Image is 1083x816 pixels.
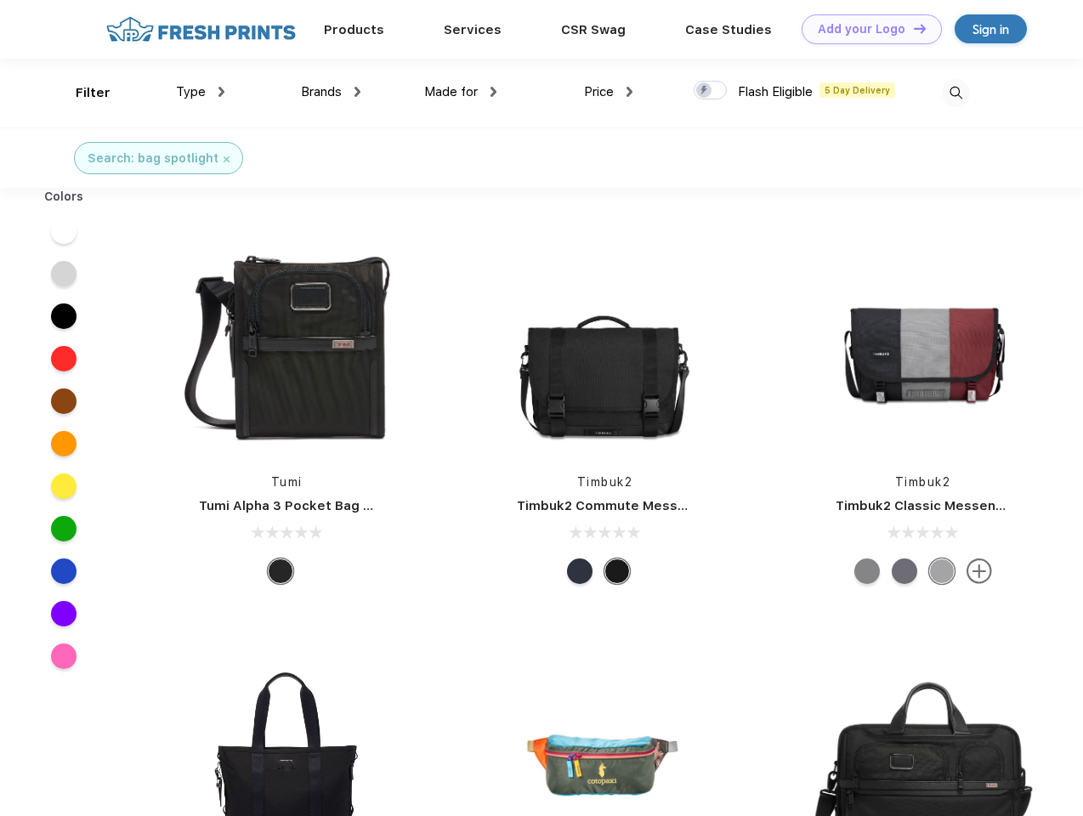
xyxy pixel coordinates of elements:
[491,230,717,456] img: func=resize&h=266
[955,14,1027,43] a: Sign in
[176,84,206,99] span: Type
[173,230,400,456] img: func=resize&h=266
[490,87,496,97] img: dropdown.png
[76,83,111,103] div: Filter
[818,22,905,37] div: Add your Logo
[854,558,880,584] div: Eco Gunmetal
[577,475,633,489] a: Timbuk2
[88,150,218,167] div: Search: bag spotlight
[224,156,230,162] img: filter_cancel.svg
[218,87,224,97] img: dropdown.png
[895,475,951,489] a: Timbuk2
[914,24,926,33] img: DT
[517,498,745,513] a: Timbuk2 Commute Messenger Bag
[424,84,478,99] span: Made for
[810,230,1036,456] img: func=resize&h=266
[271,475,303,489] a: Tumi
[101,14,301,44] img: fo%20logo%202.webp
[967,558,992,584] img: more.svg
[301,84,342,99] span: Brands
[942,79,970,107] img: desktop_search.svg
[972,20,1009,39] div: Sign in
[567,558,593,584] div: Eco Nautical
[819,82,895,98] span: 5 Day Delivery
[892,558,917,584] div: Eco Army Pop
[929,558,955,584] div: Eco Rind Pop
[836,498,1046,513] a: Timbuk2 Classic Messenger Bag
[584,84,614,99] span: Price
[199,498,398,513] a: Tumi Alpha 3 Pocket Bag Small
[738,84,813,99] span: Flash Eligible
[604,558,630,584] div: Eco Black
[31,188,97,206] div: Colors
[268,558,293,584] div: Black
[354,87,360,97] img: dropdown.png
[627,87,632,97] img: dropdown.png
[324,22,384,37] a: Products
